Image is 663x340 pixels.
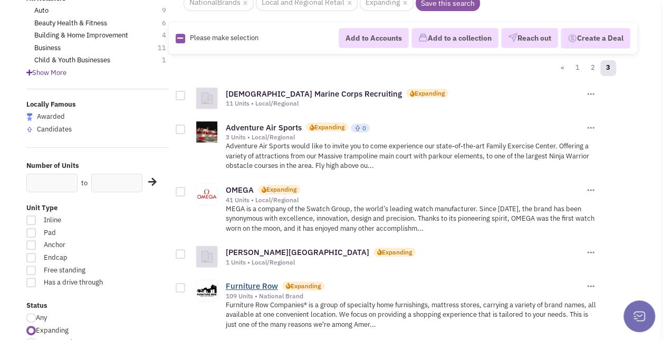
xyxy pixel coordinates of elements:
[226,300,597,330] p: Furniture Row Companies® is a group of specialty home furnishings, mattress stores, carrying a va...
[226,122,302,133] a: Adventure Air Sports
[36,313,47,322] span: Any
[34,18,107,29] a: Beauty Health & Fitness
[226,99,584,108] div: 11 Units • Local/Regional
[226,185,254,195] a: OMEGA
[418,33,428,42] img: icon-collection-lavender.png
[162,6,177,16] span: 9
[226,281,278,291] a: Furniture Row
[415,89,445,98] div: Expanding
[226,89,402,99] a: [DEMOGRAPHIC_DATA] Marine Corps Recruiting
[226,292,584,300] div: 109 Units • National Brand
[36,326,69,335] span: Expanding
[26,301,169,311] label: Status
[382,248,412,257] div: Expanding
[568,33,577,44] img: Deal-Dollar.png
[291,281,321,290] div: Expanding
[585,60,601,76] a: 2
[37,240,125,250] span: Anchor
[226,141,597,171] p: Adventure Air Sports would like to invite you to come experience our state-of-the-art Family Exer...
[354,125,361,131] img: locallyfamous-upvote.png
[141,175,155,189] div: Search Nearby
[176,34,185,43] img: Rectangle.png
[226,133,584,141] div: 3 Units • Local/Regional
[339,28,409,48] button: Add to Accounts
[34,31,128,41] a: Building & Home Improvement
[561,28,630,49] button: Create a Deal
[190,33,258,42] span: Please make selection
[226,258,584,267] div: 1 Units • Local/Regional
[37,278,125,288] span: Has a drive through
[570,60,585,76] a: 1
[314,122,344,131] div: Expanding
[81,178,88,188] label: to
[555,60,570,76] a: «
[26,113,33,121] img: locallyfamous-largeicon.png
[266,185,296,194] div: Expanding
[162,55,177,65] span: 1
[37,215,125,225] span: Inline
[26,100,169,110] label: Locally Famous
[158,43,177,53] span: 11
[162,31,177,41] span: 4
[34,6,49,16] a: Auto
[37,266,125,276] span: Free standing
[34,43,61,53] a: Business
[37,125,72,134] span: Candidates
[508,33,517,42] img: VectorPaper_Plane.png
[26,68,66,77] span: Show More
[26,203,169,213] label: Unit Type
[37,228,125,238] span: Pad
[226,247,369,257] a: [PERSON_NAME][GEOGRAPHIC_DATA]
[37,253,125,263] span: Endcap
[411,28,498,48] button: Add to a collection
[37,112,65,121] span: Awarded
[501,28,558,48] button: Reach out
[34,55,110,65] a: Child & Youth Businesses
[26,161,169,171] label: Number of Units
[362,124,366,132] span: 0
[226,204,597,234] p: MEGA is a company of the Swatch Group, the world’s leading watch manufacturer. Since [DATE], the ...
[600,60,616,76] a: 3
[26,126,33,133] img: locallyfamous-upvote.png
[162,18,177,29] span: 6
[226,196,584,204] div: 41 Units • Local/Regional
